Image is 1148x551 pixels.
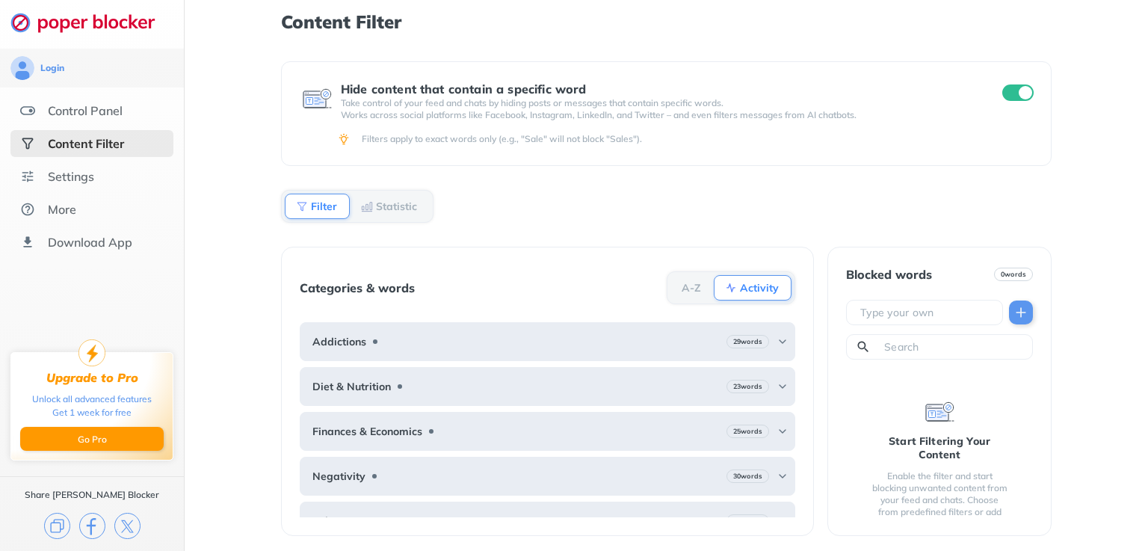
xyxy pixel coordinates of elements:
b: 30 words [733,471,762,481]
b: Negativity [312,470,365,482]
b: 23 words [733,381,762,392]
p: Works across social platforms like Facebook, Instagram, LinkedIn, and Twitter – and even filters ... [341,109,975,121]
div: Content Filter [48,136,124,151]
b: Filter [311,202,337,211]
img: Activity [725,282,737,294]
img: x.svg [114,513,141,539]
b: Diet & Nutrition [312,381,391,393]
input: Type your own [859,305,996,320]
div: Settings [48,169,94,184]
div: Blocked words [846,268,932,281]
b: 26 words [733,516,762,526]
div: More [48,202,76,217]
div: Download App [48,235,132,250]
b: A-Z [682,283,701,292]
div: Hide content that contain a specific word [341,82,975,96]
img: logo-webpage.svg [10,12,171,33]
div: Enable the filter and start blocking unwanted content from your feed and chats. Choose from prede... [870,470,1009,530]
b: Statistic [376,202,417,211]
div: Start Filtering Your Content [870,434,1009,461]
img: download-app.svg [20,235,35,250]
img: settings.svg [20,169,35,184]
div: Share [PERSON_NAME] Blocker [25,489,159,501]
img: avatar.svg [10,56,34,80]
div: Login [40,62,64,74]
b: 25 words [733,426,762,437]
div: Control Panel [48,103,123,118]
img: facebook.svg [79,513,105,539]
div: Unlock all advanced features [32,393,152,406]
div: Get 1 week for free [52,406,132,419]
img: copy.svg [44,513,70,539]
img: Filter [296,200,308,212]
h1: Content Filter [281,12,1052,31]
div: Filters apply to exact words only (e.g., "Sale" will not block "Sales"). [362,133,1031,145]
button: Go Pro [20,427,164,451]
div: Upgrade to Pro [46,371,138,385]
input: Search [883,339,1026,354]
b: Finances & Economics [312,425,422,437]
b: Activity [740,283,779,292]
b: Politics [312,515,348,527]
img: about.svg [20,202,35,217]
b: 29 words [733,336,762,347]
b: Addictions [312,336,366,348]
b: 0 words [1001,269,1026,280]
div: Categories & words [300,281,415,295]
img: social-selected.svg [20,136,35,151]
img: upgrade-to-pro.svg [78,339,105,366]
p: Take control of your feed and chats by hiding posts or messages that contain specific words. [341,97,975,109]
img: Statistic [361,200,373,212]
img: features.svg [20,103,35,118]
